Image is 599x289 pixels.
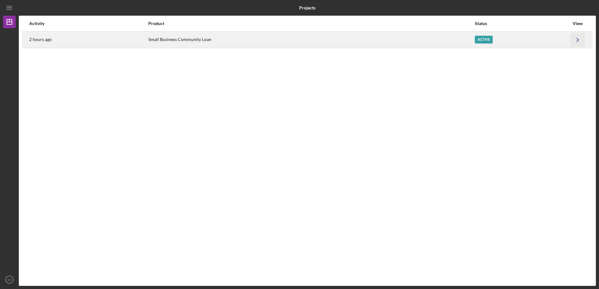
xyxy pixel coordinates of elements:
b: Projects [299,5,315,10]
time: 2025-08-13 20:45 [29,37,52,42]
div: Small Business Community Loan [148,32,474,48]
div: Activity [29,21,148,26]
div: Active [475,36,493,44]
div: View [570,21,586,26]
div: Product [148,21,474,26]
text: SC [7,278,11,281]
div: Status [475,21,569,26]
button: SC [3,273,16,286]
